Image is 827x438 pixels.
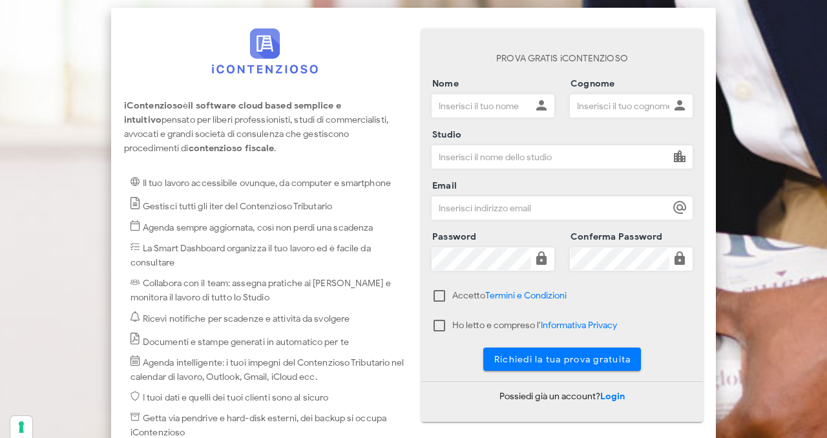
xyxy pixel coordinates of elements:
li: I tuoi dati e quelli dei tuoi clienti sono al sicuro [131,391,406,405]
input: Inserisci il nome dello studio [432,146,669,168]
li: Ricevi notifiche per scadenze e attività da svolgere [131,311,406,326]
div: Accetto [452,289,567,302]
button: Le tue preferenze relative al consenso per le tecnologie di tracciamento [10,416,32,438]
strong: iContenzioso [124,100,183,111]
p: è pensato per liberi professionisti, studi di commercialisti, avvocati e grandi società di consul... [124,99,406,156]
button: Richiedi la tua prova gratuita [483,348,642,371]
label: Password [428,231,477,244]
p: Possiedi già un account? [421,390,703,404]
li: Collabora con il team: assegna pratiche ai [PERSON_NAME] e monitora il lavoro di tutto lo Studio [131,276,406,305]
a: Informativa Privacy [541,320,617,331]
input: Inserisci il tuo cognome [571,95,669,117]
li: La Smart Dashboard organizza il tuo lavoro ed è facile da consultare [131,242,406,270]
label: Nome [428,78,459,90]
span: Richiedi la tua prova gratuita [494,354,631,365]
input: Inserisci il tuo nome [432,95,531,117]
input: Inserisci indirizzo email [432,197,669,219]
label: Studio [428,129,461,141]
div: Ho letto e compreso l' [452,319,617,332]
a: Login [600,391,625,402]
label: Cognome [567,78,614,90]
li: Documenti e stampe generati in automatico per te [131,333,406,349]
a: Termini e Condizioni [485,290,567,301]
li: Agenda sempre aggiornata, così non perdi una scadenza [131,220,406,235]
li: Gestisci tutti gli iter del Contenzioso Tributario [131,197,406,214]
img: logo-text-2l-2x.png [212,28,318,74]
label: Email [428,180,457,193]
strong: il software cloud based semplice e intuitivo [124,100,341,125]
strong: contenzioso fiscale [189,143,275,154]
li: Agenda intelligente: i tuoi impegni del Contenzioso Tributario nel calendar di lavoro, Outlook, G... [131,355,406,384]
label: Conferma Password [567,231,663,244]
li: Il tuo lavoro accessibile ovunque, da computer e smartphone [131,176,406,191]
p: PROVA GRATIS iCONTENZIOSO [432,52,693,66]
